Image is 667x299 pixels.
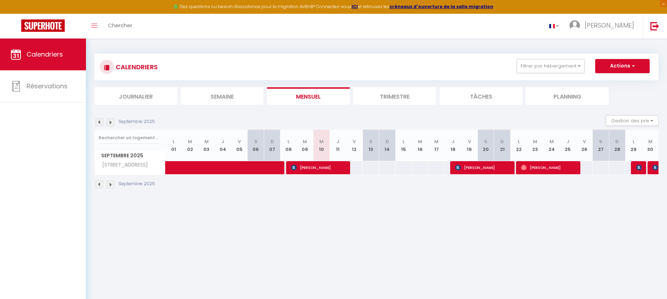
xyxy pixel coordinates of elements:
abbr: V [468,138,471,145]
span: [PERSON_NAME] [636,161,642,174]
abbr: D [615,138,619,145]
abbr: L [288,138,290,145]
abbr: V [238,138,241,145]
a: Chercher [103,14,138,39]
th: 13 [362,130,379,161]
th: 17 [428,130,445,161]
li: Journalier [94,87,177,105]
li: Planning [526,87,609,105]
th: 21 [494,130,510,161]
th: 23 [527,130,543,161]
abbr: V [353,138,356,145]
abbr: J [452,138,454,145]
span: Réservations [27,82,68,90]
th: 06 [248,130,264,161]
th: 02 [182,130,198,161]
th: 10 [313,130,330,161]
span: [STREET_ADDRESS] [96,161,150,169]
th: 03 [198,130,214,161]
th: 04 [215,130,231,161]
p: Septembre 2025 [118,181,155,187]
abbr: J [567,138,569,145]
span: [PERSON_NAME] [455,161,509,174]
h3: CALENDRIERS [114,59,158,75]
abbr: M [418,138,422,145]
th: 24 [543,130,559,161]
th: 09 [297,130,313,161]
abbr: L [402,138,405,145]
th: 18 [445,130,461,161]
abbr: L [173,138,175,145]
li: Mensuel [267,87,350,105]
img: ... [569,20,580,31]
th: 26 [576,130,592,161]
li: Tâches [440,87,522,105]
span: Calendriers [27,50,63,59]
span: Chercher [108,22,132,29]
abbr: D [500,138,504,145]
th: 07 [264,130,280,161]
abbr: D [385,138,389,145]
img: logout [650,22,659,30]
th: 01 [166,130,182,161]
p: Septembre 2025 [118,118,155,125]
abbr: M [188,138,192,145]
abbr: S [254,138,257,145]
th: 11 [330,130,346,161]
button: Gestion des prix [606,115,659,126]
abbr: S [599,138,602,145]
abbr: M [533,138,537,145]
th: 16 [412,130,428,161]
li: Semaine [181,87,263,105]
th: 08 [280,130,297,161]
abbr: M [550,138,554,145]
li: Trimestre [353,87,436,105]
abbr: D [271,138,274,145]
abbr: M [303,138,307,145]
span: [PERSON_NAME] [585,21,634,30]
th: 15 [395,130,412,161]
a: créneaux d'ouverture de la salle migration [389,4,493,10]
span: [PERSON_NAME] [521,161,575,174]
th: 28 [609,130,625,161]
th: 22 [510,130,527,161]
a: ICI [352,4,358,10]
th: 05 [231,130,247,161]
th: 14 [379,130,395,161]
span: [PERSON_NAME] [291,161,345,174]
a: ... [PERSON_NAME] [564,14,643,39]
th: 30 [642,130,659,161]
th: 29 [626,130,642,161]
abbr: V [583,138,586,145]
img: Super Booking [21,19,65,32]
th: 25 [560,130,576,161]
abbr: S [369,138,372,145]
button: Filtrer par hébergement [517,59,585,73]
span: Septembre 2025 [95,151,165,161]
abbr: S [484,138,487,145]
th: 27 [593,130,609,161]
input: Rechercher un logement... [99,131,161,144]
abbr: L [633,138,635,145]
abbr: M [434,138,439,145]
abbr: L [518,138,520,145]
abbr: J [336,138,339,145]
abbr: M [319,138,324,145]
button: Actions [595,59,650,73]
th: 12 [346,130,362,161]
abbr: M [204,138,209,145]
abbr: M [648,138,652,145]
th: 20 [477,130,494,161]
th: 19 [461,130,477,161]
abbr: J [221,138,224,145]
